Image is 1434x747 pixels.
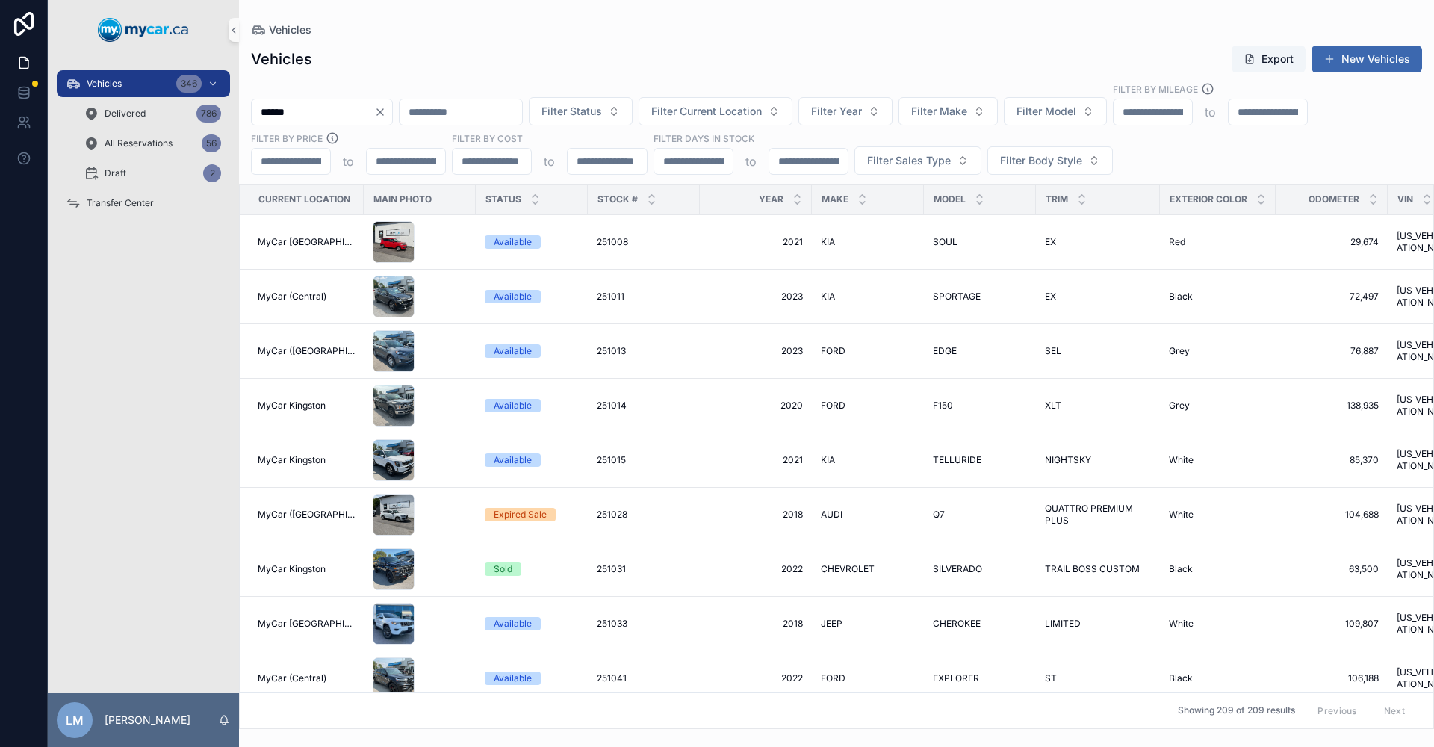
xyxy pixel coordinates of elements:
a: 2018 [709,618,803,630]
span: 106,188 [1285,672,1379,684]
div: 56 [202,134,221,152]
a: Available [485,453,579,467]
span: F150 [933,400,953,412]
a: MyCar Kingston [258,454,355,466]
span: MyCar (Central) [258,291,326,303]
a: 138,935 [1285,400,1379,412]
a: Available [485,617,579,630]
p: to [544,152,555,170]
span: Filter Body Style [1000,153,1082,168]
span: LM [66,711,84,729]
span: VIN [1397,193,1413,205]
span: White [1169,509,1194,521]
span: Main Photo [373,193,432,205]
div: Sold [494,562,512,576]
a: 251011 [597,291,691,303]
a: 251015 [597,454,691,466]
span: Exterior Color [1170,193,1247,205]
div: scrollable content [48,60,239,236]
span: KIA [821,236,835,248]
a: MyCar [GEOGRAPHIC_DATA] [258,236,355,248]
a: 85,370 [1285,454,1379,466]
span: 2023 [709,291,803,303]
span: Grey [1169,345,1190,357]
div: Available [494,344,532,358]
span: Odometer [1309,193,1359,205]
span: FORD [821,400,845,412]
button: Export [1232,46,1306,72]
a: 2023 [709,345,803,357]
button: Select Button [898,97,998,125]
label: FILTER BY COST [452,131,523,145]
a: Transfer Center [57,190,230,217]
span: Grey [1169,400,1190,412]
a: 2021 [709,454,803,466]
a: 72,497 [1285,291,1379,303]
span: MyCar Kingston [258,454,326,466]
span: MyCar ([GEOGRAPHIC_DATA]) [258,509,355,521]
a: QUATTRO PREMIUM PLUS [1045,503,1151,527]
button: Clear [374,106,392,118]
span: Filter Year [811,104,862,119]
span: 76,887 [1285,345,1379,357]
span: 2020 [709,400,803,412]
span: Delivered [105,108,146,120]
span: Q7 [933,509,945,521]
a: SILVERADO [933,563,1027,575]
span: Black [1169,672,1193,684]
a: EXPLORER [933,672,1027,684]
span: AUDI [821,509,842,521]
a: FORD [821,345,915,357]
a: Black [1169,563,1267,575]
button: Select Button [798,97,893,125]
div: Available [494,453,532,467]
a: 2021 [709,236,803,248]
a: JEEP [821,618,915,630]
a: Black [1169,291,1267,303]
span: JEEP [821,618,842,630]
a: Available [485,672,579,685]
span: Filter Make [911,104,967,119]
span: Vehicles [87,78,122,90]
a: KIA [821,454,915,466]
span: TELLURIDE [933,454,981,466]
a: Grey [1169,345,1267,357]
span: SILVERADO [933,563,982,575]
a: White [1169,454,1267,466]
span: Filter Current Location [651,104,762,119]
a: 251008 [597,236,691,248]
a: All Reservations56 [75,130,230,157]
a: Available [485,235,579,249]
span: 251013 [597,345,626,357]
span: Black [1169,563,1193,575]
a: Available [485,399,579,412]
a: TELLURIDE [933,454,1027,466]
span: FORD [821,345,845,357]
a: EX [1045,291,1151,303]
a: New Vehicles [1312,46,1422,72]
a: 2022 [709,672,803,684]
a: Available [485,344,579,358]
span: Stock # [597,193,638,205]
a: Delivered786 [75,100,230,127]
span: Current Location [258,193,350,205]
span: MyCar Kingston [258,563,326,575]
span: ST [1045,672,1057,684]
div: 786 [196,105,221,123]
span: Filter Status [541,104,602,119]
a: MyCar [GEOGRAPHIC_DATA] [258,618,355,630]
span: EDGE [933,345,957,357]
a: 29,674 [1285,236,1379,248]
span: 251028 [597,509,627,521]
span: SEL [1045,345,1061,357]
a: XLT [1045,400,1151,412]
span: 251033 [597,618,627,630]
span: EX [1045,291,1056,303]
a: FORD [821,672,915,684]
a: 2018 [709,509,803,521]
a: 251028 [597,509,691,521]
